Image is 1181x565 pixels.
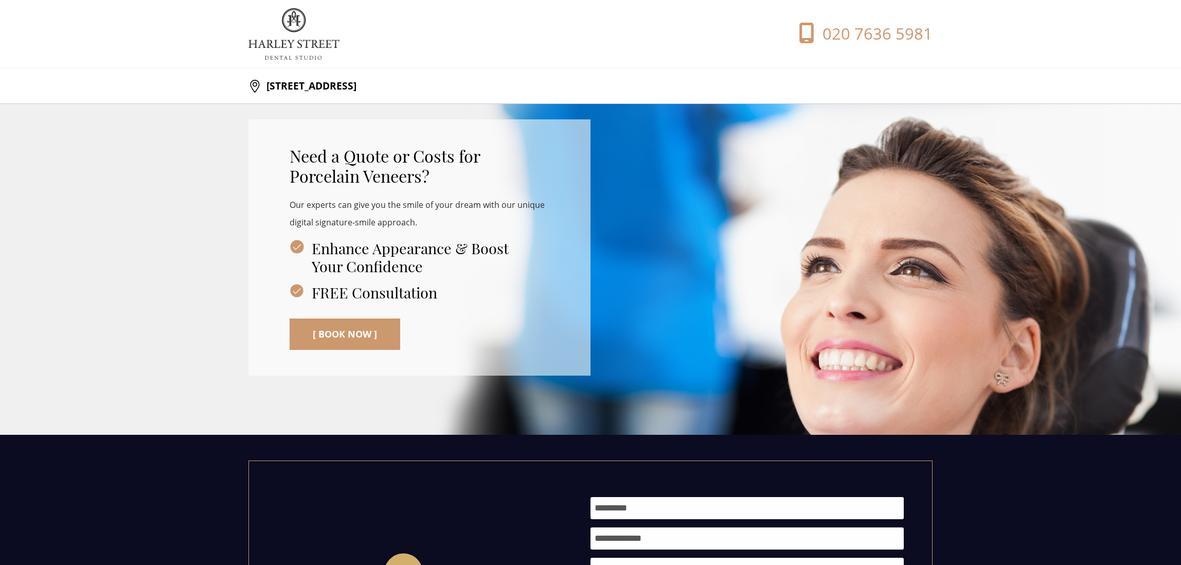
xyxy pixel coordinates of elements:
[290,146,549,186] h2: Need a Quote or Costs for Porcelain Veneers?
[290,239,549,275] h3: Enhance Appearance & Boost Your Confidence
[290,319,400,350] a: [ BOOK NOW ]
[261,76,356,96] p: [STREET_ADDRESS]
[290,284,549,302] h3: FREE Consultation
[248,8,339,60] img: logo.png
[290,197,549,231] p: Our experts can give you the smile of your dream with our unique digital signature-smile approach.
[768,23,933,45] a: 020 7636 5981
